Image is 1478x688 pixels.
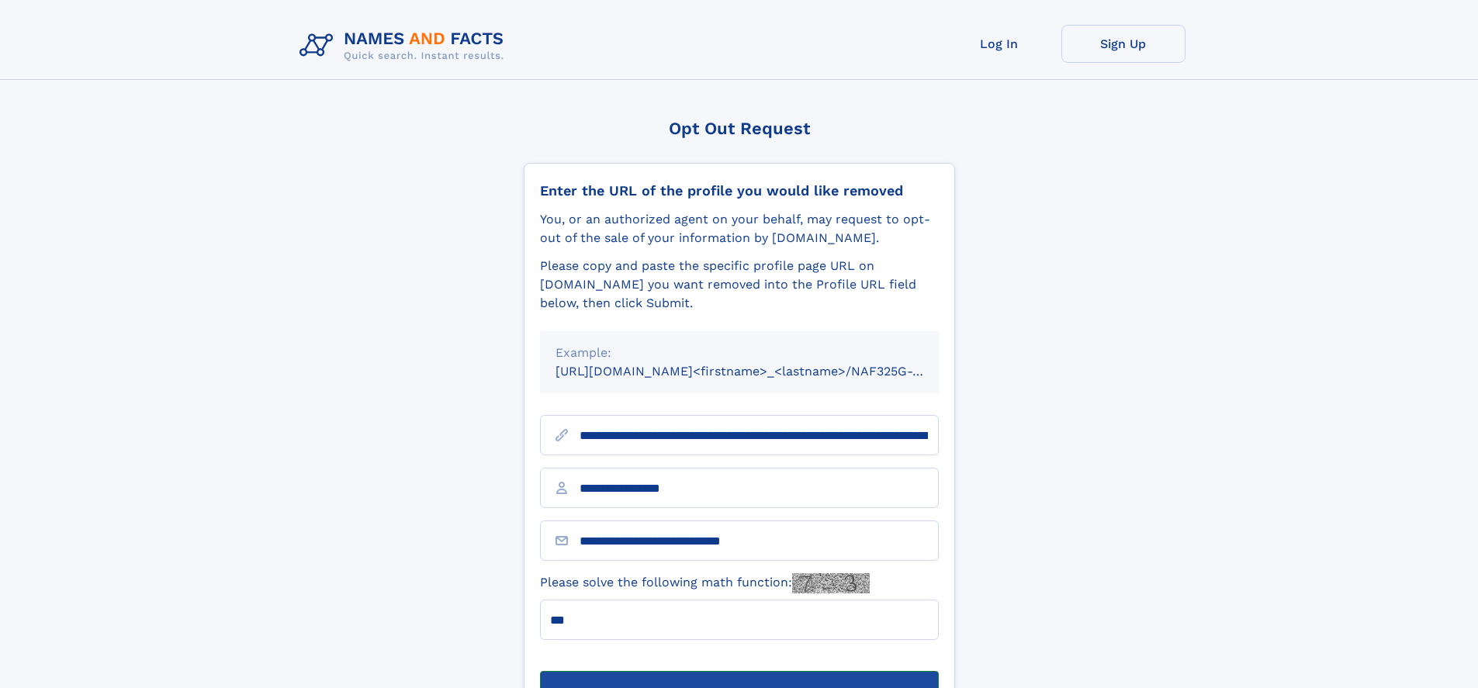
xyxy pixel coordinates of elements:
[524,119,955,138] div: Opt Out Request
[540,257,939,313] div: Please copy and paste the specific profile page URL on [DOMAIN_NAME] you want removed into the Pr...
[293,25,517,67] img: Logo Names and Facts
[540,210,939,247] div: You, or an authorized agent on your behalf, may request to opt-out of the sale of your informatio...
[1061,25,1186,63] a: Sign Up
[556,364,968,379] small: [URL][DOMAIN_NAME]<firstname>_<lastname>/NAF325G-xxxxxxxx
[540,182,939,199] div: Enter the URL of the profile you would like removed
[540,573,870,593] label: Please solve the following math function:
[556,344,923,362] div: Example:
[937,25,1061,63] a: Log In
